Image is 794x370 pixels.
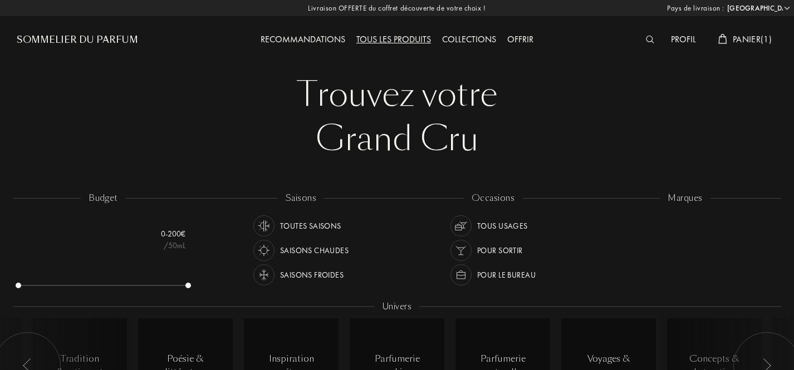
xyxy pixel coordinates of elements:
[256,243,272,258] img: usage_season_hot_white.svg
[453,243,469,258] img: usage_occasion_party_white.svg
[718,34,727,44] img: cart_white.svg
[256,218,272,234] img: usage_season_average_white.svg
[130,240,185,251] div: /50mL
[375,300,419,313] div: Univers
[502,33,539,47] div: Offrir
[255,33,351,45] a: Recommandations
[665,33,702,45] a: Profil
[453,267,469,283] img: usage_occasion_work_white.svg
[464,192,522,205] div: occasions
[280,240,349,261] div: Saisons chaudes
[437,33,502,47] div: Collections
[351,33,437,45] a: Tous les produits
[665,33,702,47] div: Profil
[667,3,724,14] span: Pays de livraison :
[733,33,772,45] span: Panier ( 1 )
[502,33,539,45] a: Offrir
[453,218,469,234] img: usage_occasion_all_white.svg
[280,215,341,236] div: Toutes saisons
[17,33,138,47] a: Sommelier du Parfum
[280,264,344,285] div: Saisons froides
[25,117,769,161] div: Grand Cru
[351,33,437,47] div: Tous les produits
[660,192,710,205] div: marques
[477,215,528,236] div: Tous usages
[256,267,272,283] img: usage_season_cold_white.svg
[477,264,536,285] div: Pour le bureau
[477,240,523,261] div: Pour sortir
[646,36,654,43] img: search_icn_white.svg
[25,72,769,117] div: Trouvez votre
[255,33,351,47] div: Recommandations
[437,33,502,45] a: Collections
[278,192,324,205] div: saisons
[130,228,185,240] div: 0 - 200 €
[81,192,126,205] div: budget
